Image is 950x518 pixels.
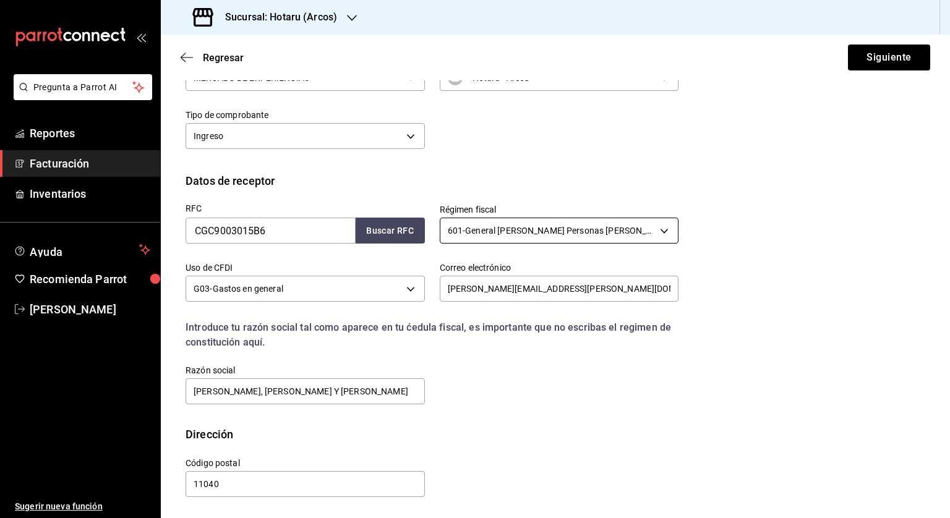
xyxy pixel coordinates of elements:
[186,204,425,213] label: RFC
[30,155,150,172] span: Facturación
[194,130,223,142] span: Ingreso
[848,45,930,70] button: Siguiente
[30,301,150,318] span: [PERSON_NAME]
[186,471,425,497] input: Obligatorio
[440,263,679,272] label: Correo electrónico
[14,74,152,100] button: Pregunta a Parrot AI
[215,10,337,25] h3: Sucursal: Hotaru (Arcos)
[448,224,656,237] span: 601 - General [PERSON_NAME] Personas [PERSON_NAME]
[186,459,425,467] label: Código postal
[186,111,425,119] label: Tipo de comprobante
[15,500,150,513] span: Sugerir nueva función
[33,81,133,94] span: Pregunta a Parrot AI
[186,172,275,189] div: Datos de receptor
[194,282,283,295] span: G03 - Gastos en general
[136,32,146,42] button: open_drawer_menu
[186,426,233,443] div: Dirección
[30,125,150,142] span: Reportes
[181,52,244,64] button: Regresar
[186,263,425,272] label: Uso de CFDI
[440,205,679,214] label: Régimen fiscal
[356,218,425,244] button: Buscar RFC
[9,90,152,103] a: Pregunta a Parrot AI
[30,242,134,257] span: Ayuda
[186,320,678,350] div: Introduce tu razón social tal como aparece en tu ćedula fiscal, es importante que no escribas el ...
[203,52,244,64] span: Regresar
[186,366,425,375] label: Razón social
[30,185,150,202] span: Inventarios
[30,271,150,287] span: Recomienda Parrot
